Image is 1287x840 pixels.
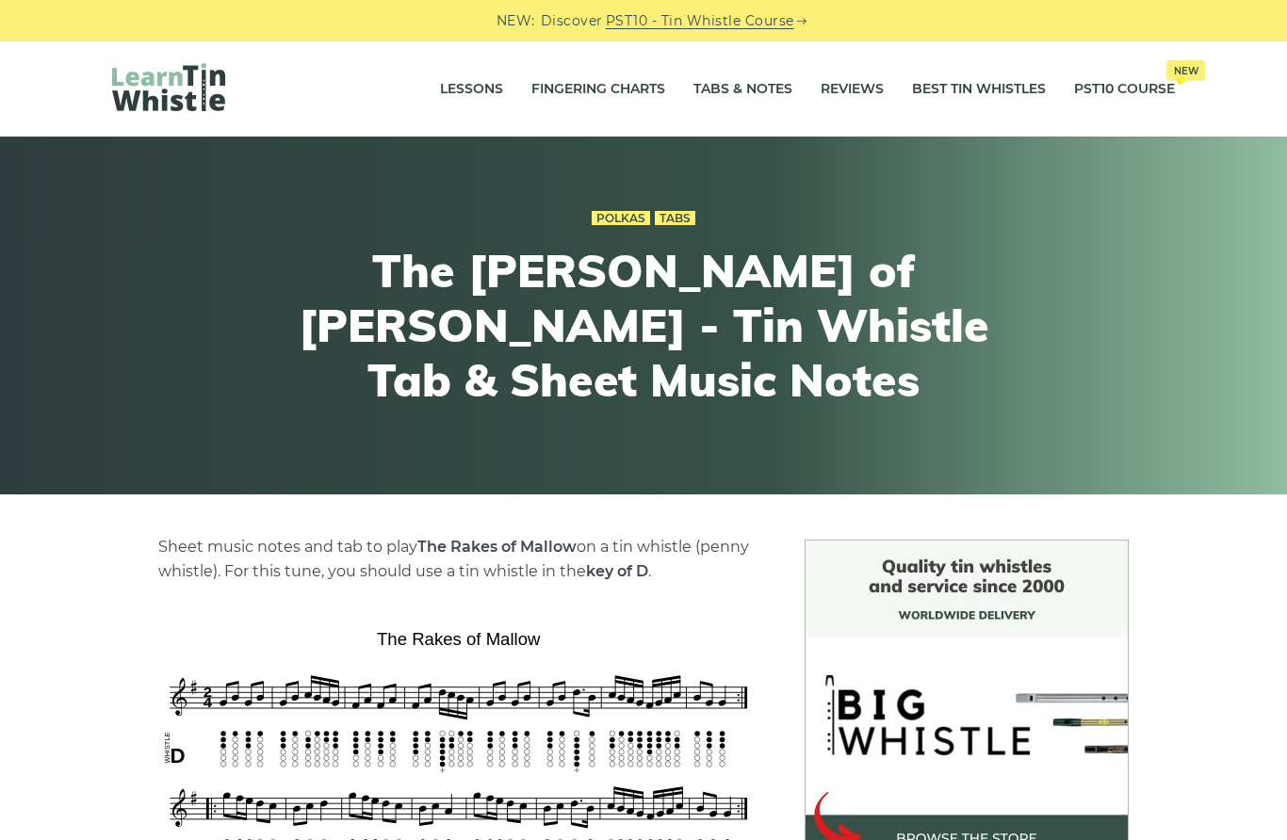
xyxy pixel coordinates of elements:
[1166,60,1205,81] span: New
[1074,66,1175,113] a: PST10 CourseNew
[912,66,1046,113] a: Best Tin Whistles
[417,538,577,556] strong: The Rakes of Mallow
[586,562,648,580] strong: key of D
[158,535,759,584] p: Sheet music notes and tab to play on a tin whistle (penny whistle). For this tune, you should use...
[112,63,225,111] img: LearnTinWhistle.com
[655,211,695,226] a: Tabs
[592,211,650,226] a: Polkas
[440,66,503,113] a: Lessons
[531,66,665,113] a: Fingering Charts
[297,244,990,407] h1: The [PERSON_NAME] of [PERSON_NAME] - Tin Whistle Tab & Sheet Music Notes
[821,66,884,113] a: Reviews
[693,66,792,113] a: Tabs & Notes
